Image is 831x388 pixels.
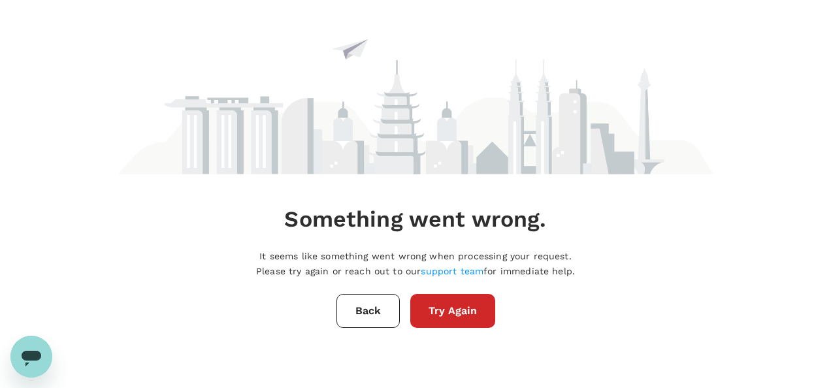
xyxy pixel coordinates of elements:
a: support team [421,266,483,276]
button: Try Again [410,294,495,328]
button: Back [336,294,400,328]
h4: Something went wrong. [284,206,546,233]
iframe: Button to launch messaging window [10,336,52,378]
p: It seems like something went wrong when processing your request. Please try again or reach out to... [256,249,575,278]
